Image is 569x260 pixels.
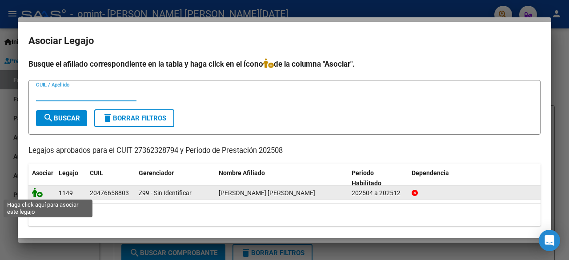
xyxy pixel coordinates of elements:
[28,204,541,226] div: 1 registros
[28,58,541,70] h4: Busque el afiliado correspondiente en la tabla y haga click en el ícono de la columna "Asociar".
[86,164,135,193] datatable-header-cell: CUIL
[139,169,174,176] span: Gerenciador
[135,164,215,193] datatable-header-cell: Gerenciador
[28,32,541,49] h2: Asociar Legajo
[139,189,192,196] span: Z99 - Sin Identificar
[102,114,166,122] span: Borrar Filtros
[412,169,449,176] span: Dependencia
[408,164,541,193] datatable-header-cell: Dependencia
[348,164,408,193] datatable-header-cell: Periodo Habilitado
[352,188,405,198] div: 202504 a 202512
[59,189,73,196] span: 1149
[43,114,80,122] span: Buscar
[219,169,265,176] span: Nombre Afiliado
[59,169,78,176] span: Legajo
[36,110,87,126] button: Buscar
[539,230,560,251] div: Open Intercom Messenger
[219,189,315,196] span: SBARDELLA TIAGO BAUTISTA
[28,164,55,193] datatable-header-cell: Asociar
[32,169,53,176] span: Asociar
[28,145,541,156] p: Legajos aprobados para el CUIT 27362328794 y Período de Prestación 202508
[352,169,381,187] span: Periodo Habilitado
[90,169,103,176] span: CUIL
[90,188,129,198] div: 20476658803
[215,164,348,193] datatable-header-cell: Nombre Afiliado
[55,164,86,193] datatable-header-cell: Legajo
[94,109,174,127] button: Borrar Filtros
[102,112,113,123] mat-icon: delete
[43,112,54,123] mat-icon: search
